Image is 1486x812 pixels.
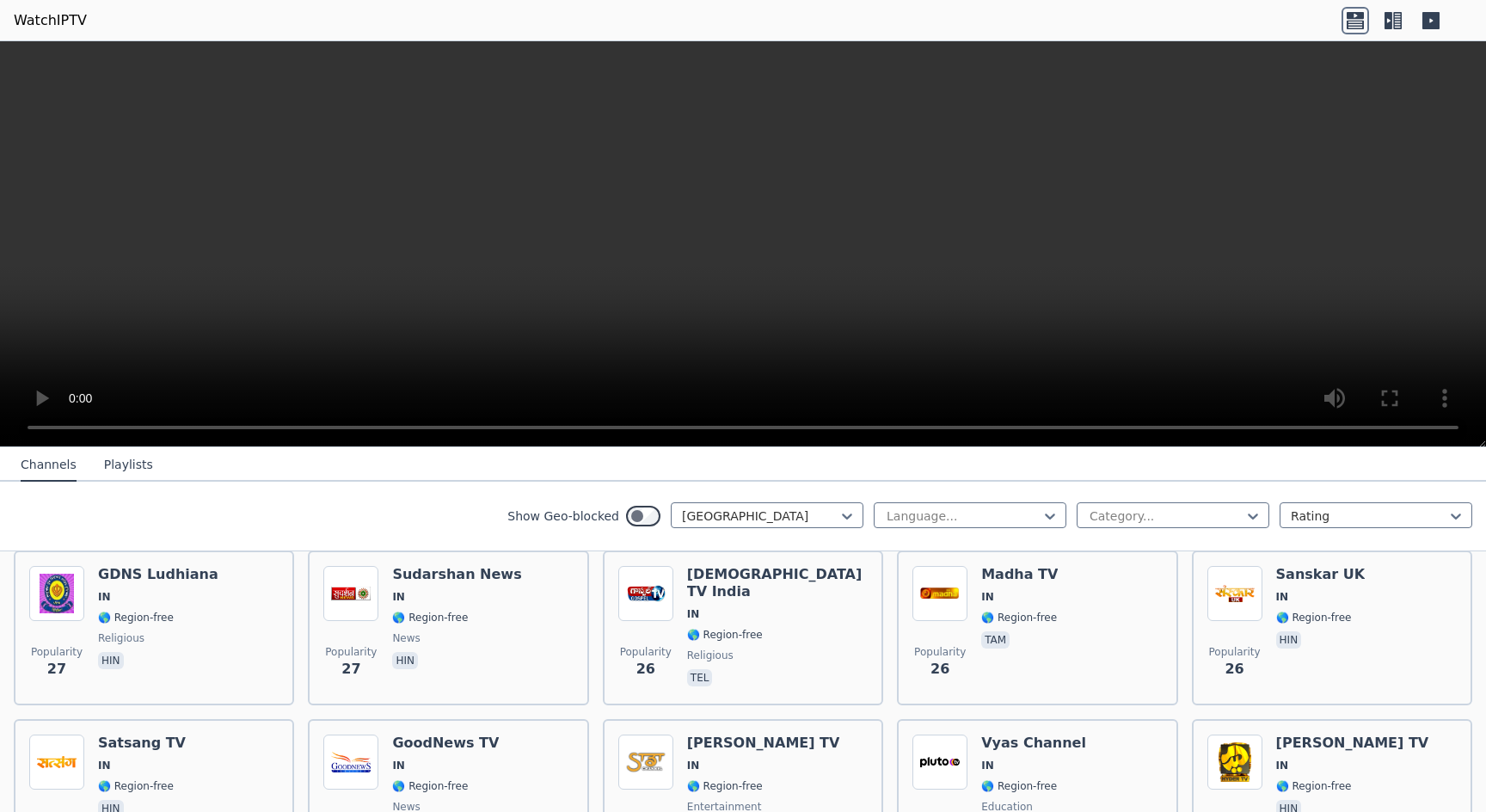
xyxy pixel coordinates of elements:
[98,652,124,669] p: hin
[618,566,673,621] img: Gospel TV India
[392,590,405,604] span: IN
[14,10,87,31] a: WatchIPTV
[392,631,420,645] span: news
[323,735,378,790] img: GoodNews TV
[98,566,218,583] h6: GDNS Ludhiana
[392,735,499,752] h6: GoodNews TV
[687,779,763,793] span: 🌎 Region-free
[1276,631,1302,649] p: hin
[507,507,619,525] label: Show Geo-blocked
[98,779,174,793] span: 🌎 Region-free
[981,779,1057,793] span: 🌎 Region-free
[392,566,521,583] h6: Sudarshan News
[1276,590,1289,604] span: IN
[687,628,763,642] span: 🌎 Region-free
[687,759,700,772] span: IN
[1276,611,1352,624] span: 🌎 Region-free
[98,611,174,624] span: 🌎 Region-free
[21,449,77,482] button: Channels
[687,566,868,600] h6: [DEMOGRAPHIC_DATA] TV India
[98,735,186,752] h6: Satsang TV
[981,590,994,604] span: IN
[323,566,378,621] img: Sudarshan News
[620,645,672,659] span: Popularity
[687,607,700,621] span: IN
[914,645,966,659] span: Popularity
[29,566,84,621] img: GDNS Ludhiana
[325,645,377,659] span: Popularity
[981,735,1086,752] h6: Vyas Channel
[1209,645,1261,659] span: Popularity
[341,659,360,680] span: 27
[1276,779,1352,793] span: 🌎 Region-free
[98,590,111,604] span: IN
[98,759,111,772] span: IN
[1207,566,1262,621] img: Sanskar UK
[1276,735,1429,752] h6: [PERSON_NAME] TV
[392,611,468,624] span: 🌎 Region-free
[687,649,734,662] span: religious
[912,735,967,790] img: Vyas Channel
[636,659,655,680] span: 26
[47,659,66,680] span: 27
[981,759,994,772] span: IN
[392,779,468,793] span: 🌎 Region-free
[104,449,153,482] button: Playlists
[98,631,144,645] span: religious
[687,669,713,686] p: tel
[29,735,84,790] img: Satsang TV
[1276,759,1289,772] span: IN
[392,652,418,669] p: hin
[981,566,1058,583] h6: Madha TV
[687,735,840,752] h6: [PERSON_NAME] TV
[1276,566,1366,583] h6: Sanskar UK
[912,566,967,621] img: Madha TV
[1207,735,1262,790] img: Hyder TV
[31,645,83,659] span: Popularity
[392,759,405,772] span: IN
[618,735,673,790] img: SADA TV
[1225,659,1243,680] span: 26
[981,631,1010,649] p: tam
[981,611,1057,624] span: 🌎 Region-free
[930,659,949,680] span: 26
